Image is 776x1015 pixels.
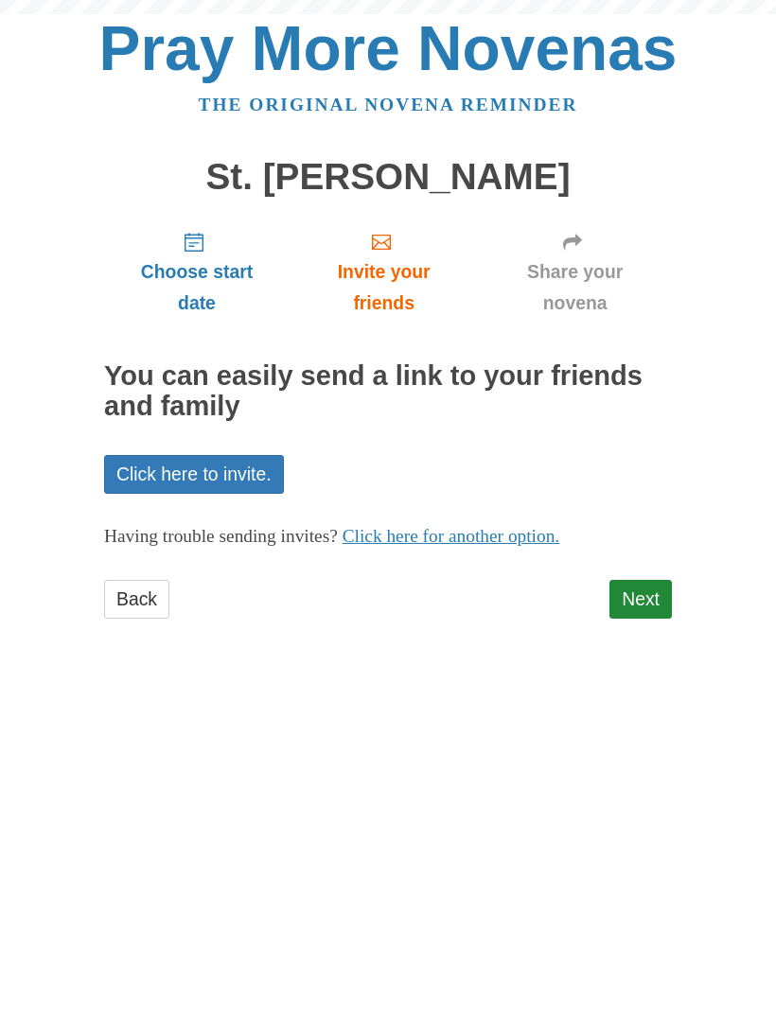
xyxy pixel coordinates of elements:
[199,95,578,114] a: The original novena reminder
[104,580,169,619] a: Back
[104,455,284,494] a: Click here to invite.
[309,256,459,319] span: Invite your friends
[343,526,560,546] a: Click here for another option.
[104,157,672,198] h1: St. [PERSON_NAME]
[104,361,672,422] h2: You can easily send a link to your friends and family
[99,13,678,83] a: Pray More Novenas
[290,216,478,328] a: Invite your friends
[478,216,672,328] a: Share your novena
[104,526,338,546] span: Having trouble sending invites?
[104,216,290,328] a: Choose start date
[609,580,672,619] a: Next
[123,256,271,319] span: Choose start date
[497,256,653,319] span: Share your novena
